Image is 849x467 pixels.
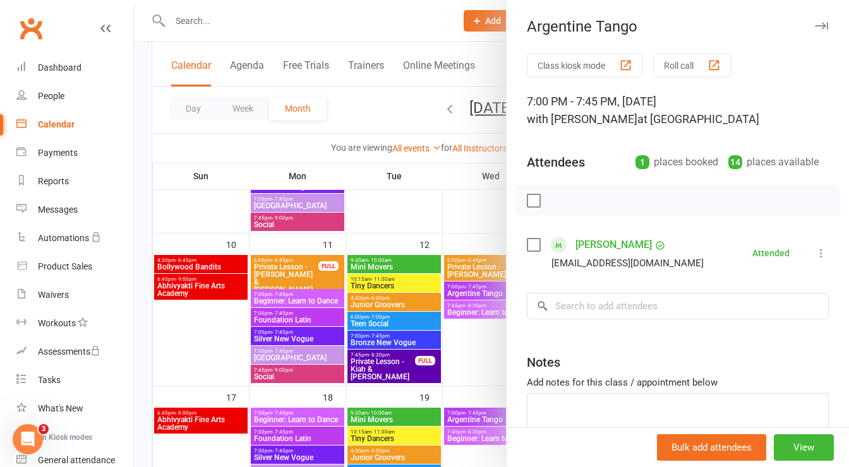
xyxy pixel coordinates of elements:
span: at [GEOGRAPHIC_DATA] [637,112,759,126]
a: Tasks [16,366,133,394]
iframe: Intercom live chat [13,424,43,454]
span: 3 [39,424,49,434]
button: Bulk add attendees [657,434,766,461]
div: Tasks [38,375,61,385]
a: Reports [16,167,133,196]
a: Automations [16,224,133,252]
button: Class kiosk mode [527,54,643,77]
div: Notes [527,353,560,371]
div: Reports [38,176,69,186]
div: Messages [38,204,78,215]
div: People [38,91,64,101]
a: What's New [16,394,133,423]
div: 14 [728,155,742,169]
a: Workouts [16,309,133,338]
div: Calendar [38,119,75,129]
div: 7:00 PM - 7:45 PM, [DATE] [527,93,829,128]
div: Automations [38,233,89,243]
a: Payments [16,139,133,167]
a: Calendar [16,110,133,139]
span: with [PERSON_NAME] [527,112,637,126]
div: Dashboard [38,62,81,73]
a: Assessments [16,338,133,366]
div: Attendees [527,153,585,171]
a: People [16,82,133,110]
a: Dashboard [16,54,133,82]
div: Waivers [38,290,69,300]
button: Roll call [653,54,732,77]
a: [PERSON_NAME] [575,235,652,255]
div: Add notes for this class / appointment below [527,375,829,390]
div: General attendance [38,455,115,465]
div: Attended [752,249,790,257]
button: View [774,434,834,461]
div: Payments [38,148,78,158]
a: Product Sales [16,252,133,281]
div: Product Sales [38,261,92,271]
div: [EMAIL_ADDRESS][DOMAIN_NAME] [551,255,704,271]
div: Argentine Tango [507,18,849,35]
div: Workouts [38,318,76,328]
div: places available [728,153,819,171]
div: Assessments [38,346,100,357]
a: Messages [16,196,133,224]
div: 1 [635,155,649,169]
div: places booked [635,153,718,171]
div: What's New [38,403,83,413]
input: Search to add attendees [527,293,829,319]
a: Waivers [16,281,133,309]
a: Clubworx [15,13,47,44]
